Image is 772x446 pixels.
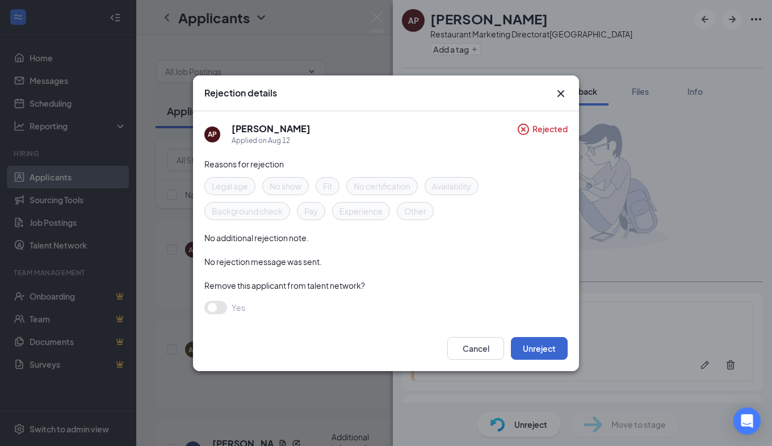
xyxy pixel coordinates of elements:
span: Reasons for rejection [204,159,284,169]
span: No additional rejection note. [204,233,309,243]
span: Legal age [212,180,248,192]
span: Experience [339,205,383,217]
h3: Rejection details [204,87,277,99]
button: Cancel [447,337,504,360]
span: Availability [432,180,471,192]
span: Rejected [532,123,568,146]
div: Open Intercom Messenger [733,407,761,435]
span: Yes [232,301,245,314]
span: Pay [304,205,318,217]
span: No rejection message was sent. [204,256,322,267]
button: Unreject [511,337,568,360]
span: Remove this applicant from talent network? [204,280,365,291]
button: Close [554,87,568,100]
h5: [PERSON_NAME] [232,123,311,135]
div: AP [208,129,217,139]
div: Applied on Aug 12 [232,135,311,146]
svg: Cross [554,87,568,100]
span: No show [270,180,301,192]
span: Fit [323,180,332,192]
svg: CircleCross [517,123,530,136]
span: Background check [212,205,283,217]
span: Other [404,205,426,217]
span: No certification [354,180,410,192]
